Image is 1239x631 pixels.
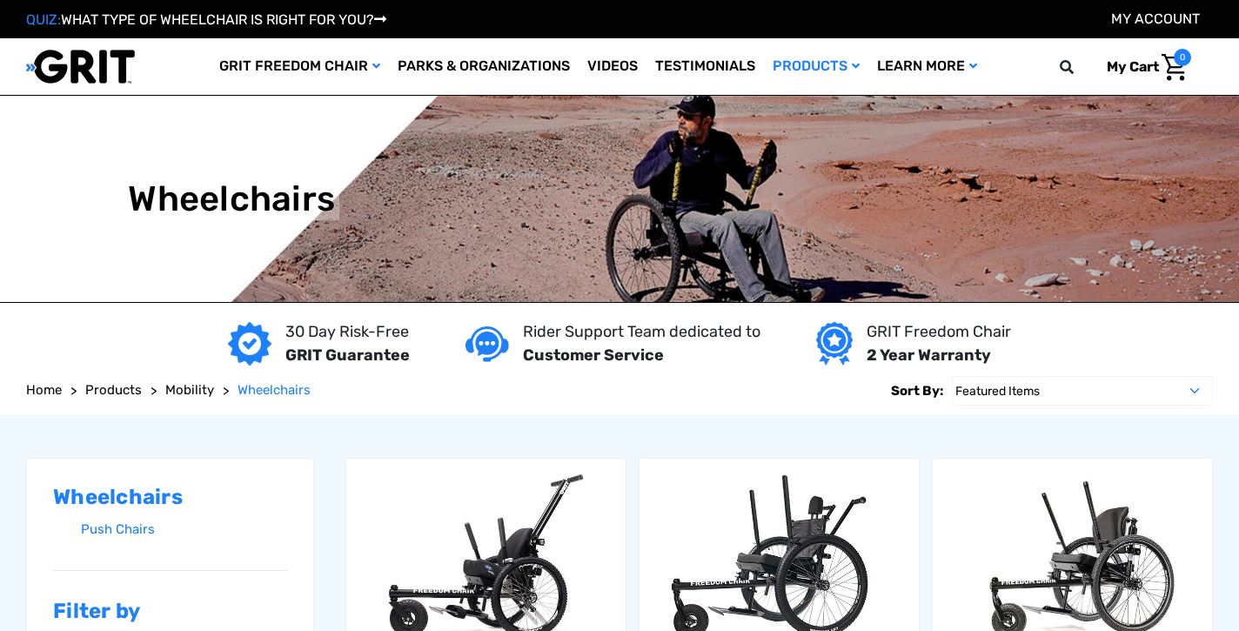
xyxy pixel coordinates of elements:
label: Sort By: [891,376,943,406]
span: Wheelchairs [238,382,311,398]
img: Customer service [465,326,509,362]
img: GRIT Guarantee [228,322,271,366]
a: Testimonials [646,38,764,95]
a: Mobility [165,380,214,400]
p: Rider Support Team dedicated to [523,320,760,344]
a: GRIT Freedom Chair [211,38,389,95]
img: GRIT All-Terrain Wheelchair and Mobility Equipment [26,49,135,84]
strong: 2 Year Warranty [867,346,991,365]
a: Products [764,38,868,95]
img: Year warranty [816,322,852,366]
span: Mobility [165,382,214,398]
a: Parks & Organizations [389,38,579,95]
input: Search [1068,49,1094,85]
a: Home [26,380,62,400]
a: QUIZ:WHAT TYPE OF WHEELCHAIR IS RIGHT FOR YOU? [26,11,386,28]
span: QUIZ: [26,11,61,28]
a: Cart with 0 items [1094,49,1191,85]
span: 0 [1174,49,1191,66]
p: 30 Day Risk-Free [285,320,410,344]
a: Learn More [868,38,986,95]
h1: Wheelchairs [128,178,335,220]
h2: Filter by [53,599,287,624]
a: Products [85,380,142,400]
a: Videos [579,38,646,95]
img: Cart [1162,54,1187,81]
p: GRIT Freedom Chair [867,320,1011,344]
a: Push Chairs [81,517,287,542]
strong: Customer Service [523,346,664,365]
strong: GRIT Guarantee [285,346,410,365]
a: Account [1111,10,1200,27]
h2: Wheelchairs [53,485,287,510]
span: Home [26,382,62,398]
span: My Cart [1107,58,1159,75]
a: Wheelchairs [238,380,311,400]
span: Products [85,382,142,398]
